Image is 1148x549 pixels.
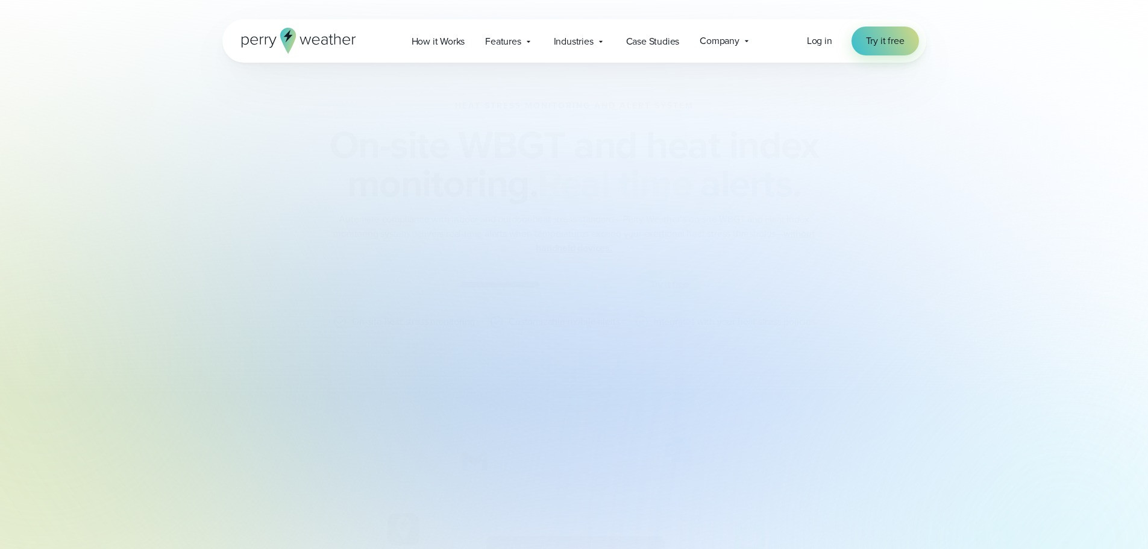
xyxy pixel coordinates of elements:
[700,34,739,48] span: Company
[852,27,919,55] a: Try it free
[412,34,465,49] span: How it Works
[626,34,680,49] span: Case Studies
[401,29,475,54] a: How it Works
[616,29,690,54] a: Case Studies
[866,34,905,48] span: Try it free
[485,34,521,49] span: Features
[807,34,832,48] a: Log in
[554,34,594,49] span: Industries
